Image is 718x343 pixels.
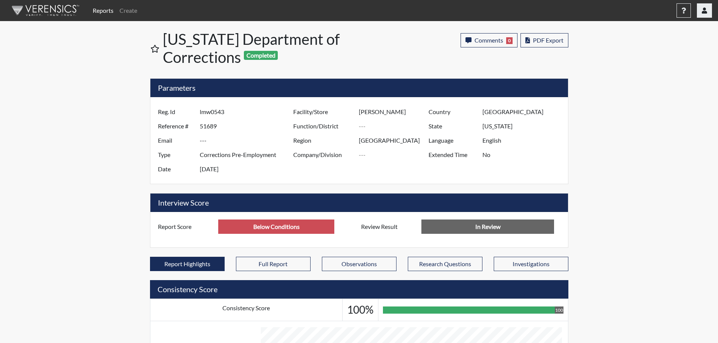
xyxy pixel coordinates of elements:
label: Language [423,133,482,148]
a: Create [116,3,140,18]
button: PDF Export [521,33,568,47]
label: Reference # [152,119,200,133]
h5: Parameters [150,79,568,97]
input: --- [359,133,430,148]
input: --- [482,119,566,133]
button: Full Report [236,257,311,271]
h1: [US_STATE] Department of Corrections [163,30,360,66]
input: --- [359,105,430,119]
span: Comments [475,37,503,44]
button: Comments0 [461,33,517,47]
input: --- [200,148,295,162]
label: Country [423,105,482,119]
input: --- [359,119,430,133]
label: State [423,119,482,133]
span: 0 [506,37,513,44]
button: Research Questions [408,257,482,271]
td: Consistency Score [150,299,342,321]
button: Investigations [494,257,568,271]
button: Observations [322,257,397,271]
label: Date [152,162,200,176]
label: Company/Division [288,148,359,162]
input: --- [482,148,566,162]
label: Reg. Id [152,105,200,119]
input: --- [200,105,295,119]
input: --- [218,220,334,234]
span: PDF Export [533,37,563,44]
h5: Interview Score [150,194,568,212]
input: No Decision [421,220,554,234]
label: Region [288,133,359,148]
label: Facility/Store [288,105,359,119]
input: --- [200,162,295,176]
label: Review Result [355,220,422,234]
label: Type [152,148,200,162]
label: Function/District [288,119,359,133]
input: --- [200,133,295,148]
input: --- [359,148,430,162]
label: Email [152,133,200,148]
div: 100 [555,306,563,314]
label: Extended Time [423,148,482,162]
a: Reports [90,3,116,18]
span: Completed [244,51,278,60]
input: --- [482,105,566,119]
label: Report Score [152,220,219,234]
input: --- [482,133,566,148]
input: --- [200,119,295,133]
h3: 100% [347,303,374,316]
h5: Consistency Score [150,280,568,299]
button: Report Highlights [150,257,225,271]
